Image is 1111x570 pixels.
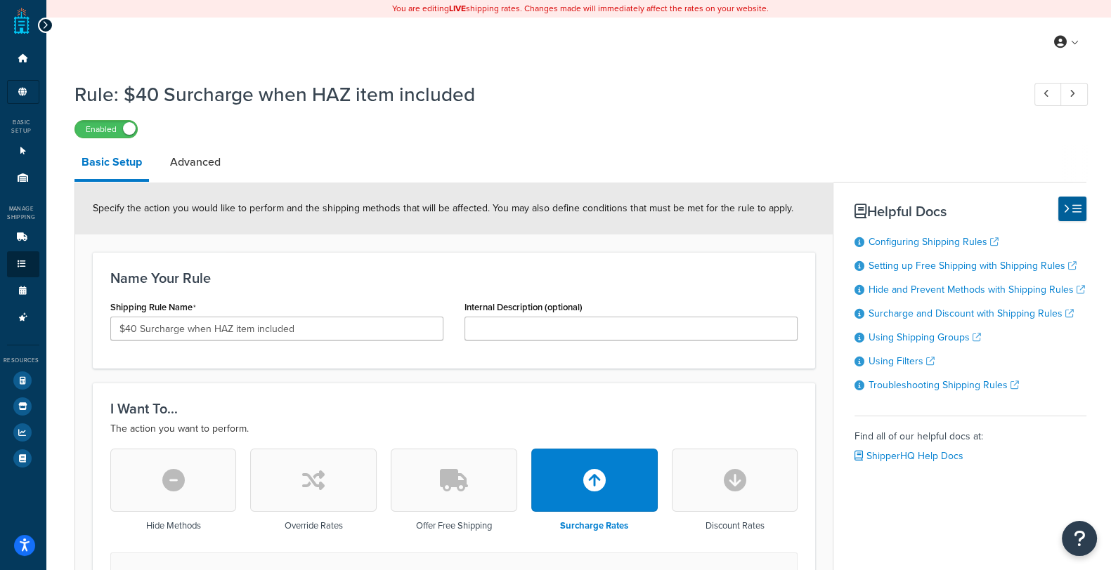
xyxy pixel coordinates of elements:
li: Websites [7,138,39,164]
p: The action you want to perform. [110,420,798,437]
button: Hide Help Docs [1059,197,1087,221]
li: Carriers [7,225,39,251]
h3: Helpful Docs [855,204,1086,219]
a: Troubleshooting Shipping Rules [869,378,1019,392]
button: Open Resource Center [1062,521,1097,556]
li: Time Slots [7,278,39,304]
a: Previous Record [1034,83,1062,106]
h3: Discount Rates [705,521,764,531]
h3: Offer Free Shipping [416,521,492,531]
a: Advanced [163,145,228,179]
label: Enabled [75,121,137,138]
li: Dashboard [7,46,39,72]
li: Help Docs [7,446,39,471]
h3: Override Rates [285,521,343,531]
h3: I Want To... [110,401,798,416]
h1: Rule: $40 Surcharge when HAZ item included [74,81,1008,108]
a: Using Filters [869,354,935,369]
h3: Surcharge Rates [560,521,628,531]
label: Internal Description (optional) [464,302,583,312]
a: ShipperHQ Help Docs [855,449,963,463]
li: Advanced Features [7,305,39,331]
li: Analytics [7,420,39,445]
li: Marketplace [7,394,39,419]
b: LIVE [449,2,466,15]
span: Specify the action you would like to perform and the shipping methods that will be affected. You ... [93,201,793,216]
a: Using Shipping Groups [869,330,981,345]
a: Setting up Free Shipping with Shipping Rules [869,258,1077,273]
h3: Name Your Rule [110,270,798,286]
li: Shipping Rules [7,251,39,277]
a: Surcharge and Discount with Shipping Rules [869,306,1074,321]
li: Origins [7,165,39,191]
a: Next Record [1060,83,1088,106]
h3: Hide Methods [145,521,200,531]
a: Hide and Prevent Methods with Shipping Rules [869,282,1085,297]
label: Shipping Rule Name [110,302,196,313]
li: Test Your Rates [7,368,39,393]
a: Basic Setup [74,145,149,182]
div: Find all of our helpful docs at: [855,416,1086,466]
a: Configuring Shipping Rules [869,234,999,249]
